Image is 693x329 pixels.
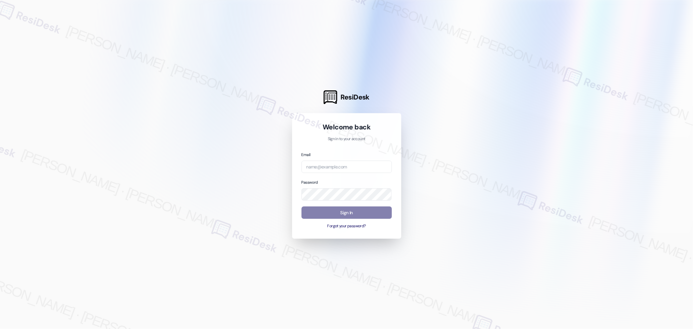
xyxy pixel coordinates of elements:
[340,93,369,102] span: ResiDesk
[302,223,392,229] button: Forgot your password?
[302,136,392,142] p: Sign in to your account
[302,161,392,173] input: name@example.com
[302,152,311,157] label: Email
[302,123,392,132] h1: Welcome back
[302,180,318,185] label: Password
[324,90,337,104] img: ResiDesk Logo
[302,206,392,219] button: Sign In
